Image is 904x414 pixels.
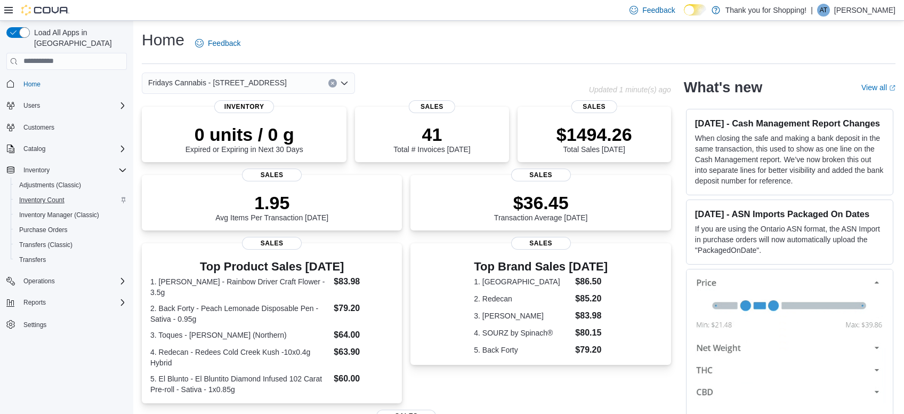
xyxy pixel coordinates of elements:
p: When closing the safe and making a bank deposit in the same transaction, this used to show as one... [695,133,884,186]
button: Inventory [2,163,131,178]
a: View allExternal link [861,83,895,92]
a: Settings [19,319,51,331]
div: Expired or Expiring in Next 30 Days [185,124,303,154]
span: Inventory Count [19,196,64,204]
span: Operations [23,277,55,285]
p: Thank you for Shopping! [725,4,807,17]
h3: [DATE] - ASN Imports Packaged On Dates [695,209,884,219]
p: $36.45 [494,192,588,213]
dd: $83.98 [575,309,608,322]
button: Operations [19,275,59,288]
dt: 2. Back Forty - Peach Lemonade Disposable Pen - Sativa - 0.95g [150,303,329,324]
span: Sales [511,237,571,250]
dd: $86.50 [575,275,608,288]
span: Feedback [642,5,675,15]
button: Reports [19,296,50,309]
svg: External link [889,85,895,91]
button: Inventory [19,164,54,177]
span: Purchase Orders [19,226,68,234]
span: Catalog [19,142,127,155]
h2: What's new [684,79,762,96]
button: Users [19,99,44,112]
dt: 4. SOURZ by Spinach® [474,328,571,338]
a: Transfers [15,253,50,266]
p: $1494.26 [556,124,632,145]
span: Transfers [15,253,127,266]
span: Reports [23,298,46,307]
span: Customers [23,123,54,132]
h3: Top Brand Sales [DATE] [474,260,608,273]
dt: 2. Redecan [474,293,571,304]
dt: 1. [GEOGRAPHIC_DATA] [474,276,571,287]
h1: Home [142,29,184,51]
span: Load All Apps in [GEOGRAPHIC_DATA] [30,27,127,49]
dd: $79.20 [575,344,608,356]
dd: $63.90 [334,346,393,359]
button: Reports [2,295,131,310]
a: Transfers (Classic) [15,238,77,251]
div: Transaction Average [DATE] [494,192,588,222]
a: Adjustments (Classic) [15,179,85,192]
button: Customers [2,120,131,135]
dt: 4. Redecan - Redees Cold Creek Kush -10x0.4g Hybrid [150,347,329,368]
dt: 1. [PERSON_NAME] - Rainbow Driver Craft Flower - 3.5g [150,276,329,298]
span: Sales [409,100,455,113]
a: Customers [19,121,59,134]
p: 1.95 [215,192,328,213]
button: Catalog [2,141,131,156]
button: Transfers [11,252,131,267]
p: Updated 1 minute(s) ago [589,85,671,94]
a: Inventory Manager (Classic) [15,209,103,221]
span: Inventory [214,100,274,113]
h3: [DATE] - Cash Management Report Changes [695,118,884,129]
span: Inventory Count [15,194,127,206]
dt: 5. Back Forty [474,345,571,355]
button: Inventory Count [11,193,131,208]
span: Transfers [19,256,46,264]
button: Users [2,98,131,113]
a: Inventory Count [15,194,69,206]
p: | [811,4,813,17]
span: Feedback [208,38,240,49]
dd: $80.15 [575,327,608,339]
button: Clear input [328,79,337,87]
a: Home [19,78,45,91]
a: Purchase Orders [15,224,72,236]
div: Total Sales [DATE] [556,124,632,154]
button: Home [2,76,131,92]
span: Inventory [19,164,127,177]
span: AT [820,4,827,17]
dd: $83.98 [334,275,393,288]
span: Sales [242,237,302,250]
button: Operations [2,274,131,289]
span: Inventory Manager (Classic) [15,209,127,221]
a: Feedback [191,33,245,54]
dt: 3. [PERSON_NAME] [474,310,571,321]
button: Transfers (Classic) [11,237,131,252]
span: Settings [19,317,127,331]
span: Users [23,101,40,110]
span: Customers [19,121,127,134]
p: [PERSON_NAME] [834,4,895,17]
dd: $85.20 [575,292,608,305]
span: Transfers (Classic) [19,241,72,249]
span: Reports [19,296,127,309]
nav: Complex example [6,72,127,360]
dd: $64.00 [334,329,393,341]
img: Cova [21,5,69,15]
div: Avg Items Per Transaction [DATE] [215,192,328,222]
dd: $79.20 [334,302,393,315]
p: If you are using the Ontario ASN format, the ASN Import in purchase orders will now automatically... [695,224,884,256]
p: 41 [393,124,470,145]
div: Total # Invoices [DATE] [393,124,470,154]
span: Inventory Manager (Classic) [19,211,99,219]
span: Users [19,99,127,112]
span: Operations [19,275,127,288]
button: Settings [2,316,131,332]
div: Adam Tottle [817,4,830,17]
dd: $60.00 [334,372,393,385]
span: Home [23,80,41,89]
button: Open list of options [340,79,349,87]
button: Purchase Orders [11,222,131,237]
